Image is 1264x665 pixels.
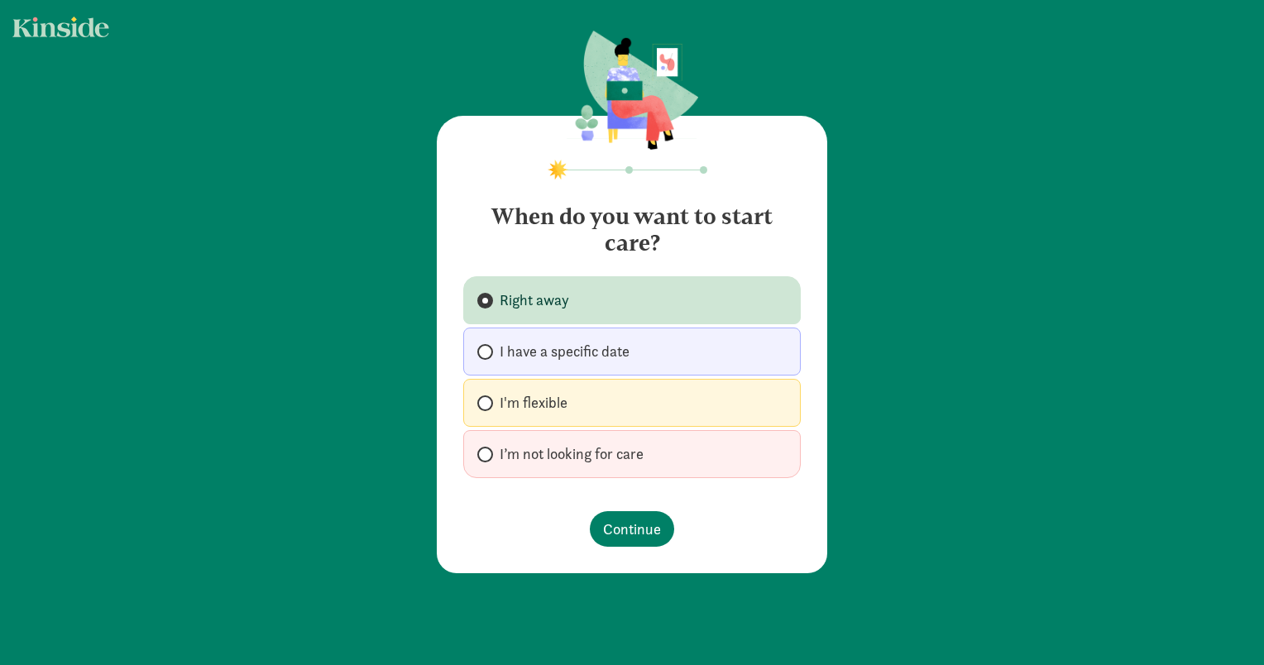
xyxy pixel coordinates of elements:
h4: When do you want to start care? [463,190,801,256]
button: Continue [590,511,674,547]
span: I have a specific date [500,342,630,361]
span: I’m not looking for care [500,444,644,464]
span: I'm flexible [500,393,567,413]
span: Continue [603,518,661,540]
span: Right away [500,290,569,310]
